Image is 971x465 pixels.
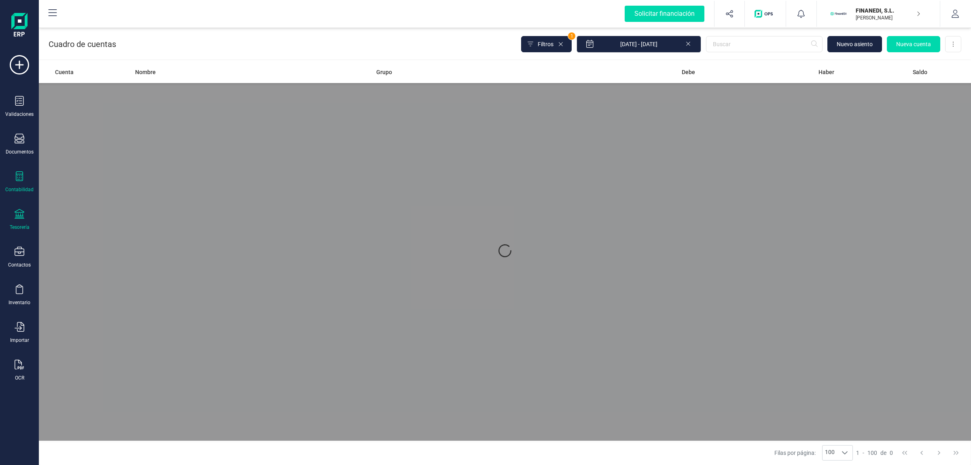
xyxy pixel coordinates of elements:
[521,36,572,52] button: Filtros
[880,449,886,457] span: de
[135,68,156,76] span: Nombre
[931,445,947,461] button: Next Page
[913,68,927,76] span: Saldo
[8,262,31,268] div: Contactos
[856,449,893,457] div: -
[856,6,920,15] p: FINANEDI, S.L.
[856,15,920,21] p: [PERSON_NAME]
[15,375,24,381] div: OCR
[896,40,931,48] span: Nueva cuenta
[10,224,30,230] div: Tesorería
[55,68,74,76] span: Cuenta
[5,111,34,117] div: Validaciones
[538,40,553,48] span: Filtros
[49,38,116,50] p: Cuadro de cuentas
[376,68,392,76] span: Grupo
[867,449,877,457] span: 100
[5,186,34,193] div: Contabilidad
[856,449,859,457] span: 1
[6,149,34,155] div: Documentos
[11,13,28,39] img: Logo Finanedi
[837,40,873,48] span: Nuevo asiento
[948,445,964,461] button: Last Page
[10,337,29,343] div: Importar
[625,6,704,22] div: Solicitar financiación
[8,299,30,306] div: Inventario
[682,68,695,76] span: Debe
[887,36,940,52] button: Nueva cuenta
[890,449,893,457] span: 0
[750,1,781,27] button: Logo de OPS
[568,32,575,40] span: 1
[706,36,823,52] input: Buscar
[914,445,929,461] button: Previous Page
[827,36,882,52] button: Nuevo asiento
[827,1,930,27] button: FIFINANEDI, S.L.[PERSON_NAME]
[755,10,776,18] img: Logo de OPS
[823,446,837,460] span: 100
[830,5,848,23] img: FI
[818,68,834,76] span: Haber
[774,445,853,461] div: Filas por página:
[897,445,912,461] button: First Page
[615,1,714,27] button: Solicitar financiación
